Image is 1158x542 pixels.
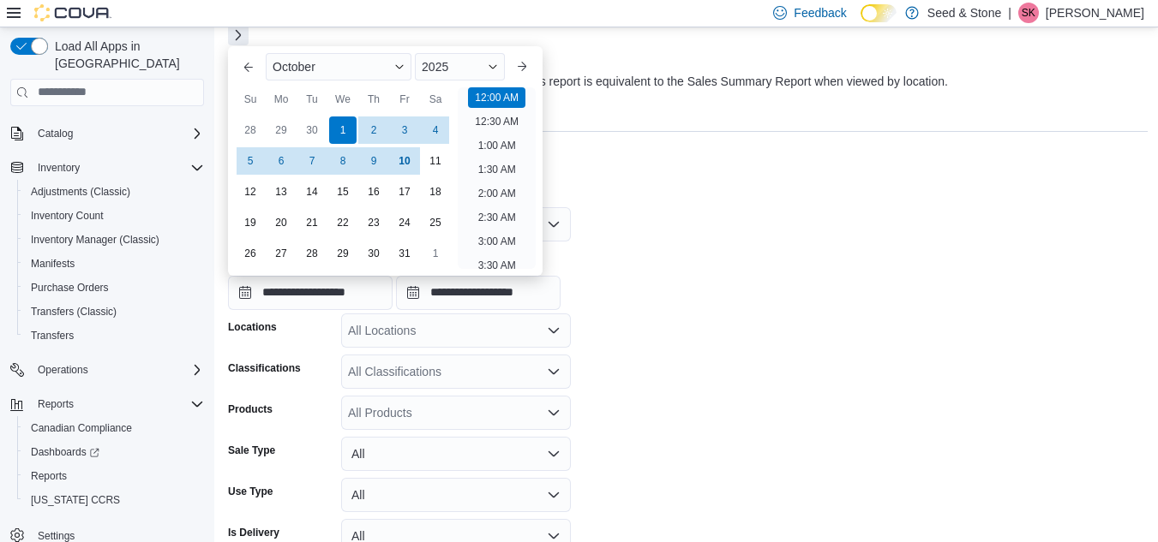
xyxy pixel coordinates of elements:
[3,392,211,416] button: Reports
[17,464,211,488] button: Reports
[24,301,204,322] span: Transfers (Classic)
[267,240,295,267] div: day-27
[298,147,326,175] div: day-7
[24,229,166,250] a: Inventory Manager (Classic)
[31,209,104,223] span: Inventory Count
[17,252,211,276] button: Manifests
[1018,3,1039,23] div: Sriram Kumar
[235,115,451,269] div: October, 2025
[24,182,204,202] span: Adjustments (Classic)
[267,178,295,205] div: day-13
[468,111,525,132] li: 12:30 AM
[861,22,861,23] span: Dark Mode
[391,209,418,236] div: day-24
[228,361,301,375] label: Classifications
[24,442,204,462] span: Dashboards
[360,178,387,205] div: day-16
[422,178,449,205] div: day-18
[861,4,897,22] input: Dark Mode
[794,4,846,21] span: Feedback
[471,135,523,156] li: 1:00 AM
[24,205,111,226] a: Inventory Count
[31,360,95,380] button: Operations
[24,442,106,462] a: Dashboards
[24,490,127,510] a: [US_STATE] CCRS
[24,301,123,322] a: Transfers (Classic)
[273,60,315,74] span: October
[329,86,357,113] div: We
[31,281,109,295] span: Purchase Orders
[235,53,262,80] button: Previous Month
[31,493,120,507] span: [US_STATE] CCRS
[422,147,449,175] div: day-11
[360,116,387,144] div: day-2
[468,87,525,108] li: 12:00 AM
[547,365,561,378] button: Open list of options
[1046,3,1144,23] p: [PERSON_NAME]
[24,325,204,346] span: Transfers
[237,240,264,267] div: day-26
[24,466,74,486] a: Reports
[38,363,88,377] span: Operations
[329,240,357,267] div: day-29
[24,229,204,250] span: Inventory Manager (Classic)
[24,466,204,486] span: Reports
[228,73,948,91] div: View sales totals by location for a specified date range. This report is equivalent to the Sales ...
[24,418,204,438] span: Canadian Compliance
[329,147,357,175] div: day-8
[267,86,295,113] div: Mo
[927,3,1001,23] p: Seed & Stone
[17,228,211,252] button: Inventory Manager (Classic)
[298,86,326,113] div: Tu
[17,276,211,300] button: Purchase Orders
[17,324,211,348] button: Transfers
[31,257,75,271] span: Manifests
[547,324,561,337] button: Open list of options
[3,122,211,146] button: Catalog
[31,158,204,178] span: Inventory
[341,478,571,512] button: All
[360,147,387,175] div: day-9
[24,205,204,226] span: Inventory Count
[31,394,204,414] span: Reports
[458,87,536,269] ul: Time
[341,437,571,471] button: All
[31,123,204,144] span: Catalog
[329,178,357,205] div: day-15
[17,204,211,228] button: Inventory Count
[298,116,326,144] div: day-30
[228,485,273,498] label: Use Type
[31,394,81,414] button: Reports
[228,402,273,416] label: Products
[298,178,326,205] div: day-14
[422,86,449,113] div: Sa
[266,53,411,80] div: Button. Open the month selector. October is currently selected.
[391,116,418,144] div: day-3
[31,329,74,342] span: Transfers
[396,276,561,310] input: Press the down key to open a popover containing a calendar.
[471,255,523,276] li: 3:30 AM
[391,147,418,175] div: day-10
[31,233,159,247] span: Inventory Manager (Classic)
[237,147,264,175] div: day-5
[237,116,264,144] div: day-28
[237,86,264,113] div: Su
[471,159,523,180] li: 1:30 AM
[38,397,74,411] span: Reports
[3,358,211,382] button: Operations
[3,156,211,180] button: Inventory
[391,86,418,113] div: Fr
[38,161,80,175] span: Inventory
[17,180,211,204] button: Adjustments (Classic)
[228,444,275,457] label: Sale Type
[267,147,295,175] div: day-6
[31,185,130,199] span: Adjustments (Classic)
[329,209,357,236] div: day-22
[24,418,139,438] a: Canadian Compliance
[471,183,523,204] li: 2:00 AM
[267,116,295,144] div: day-29
[31,158,87,178] button: Inventory
[1008,3,1011,23] p: |
[24,277,204,298] span: Purchase Orders
[422,60,448,74] span: 2025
